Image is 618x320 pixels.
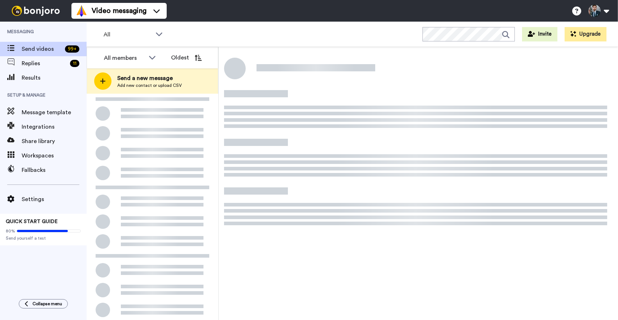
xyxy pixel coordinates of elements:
div: 11 [70,60,79,67]
span: Collapse menu [32,301,62,307]
span: Send a new message [117,74,182,83]
span: Replies [22,59,67,68]
span: Message template [22,108,87,117]
span: Settings [22,195,87,204]
button: Oldest [166,50,207,65]
div: 99 + [65,45,79,53]
span: Workspaces [22,151,87,160]
button: Invite [522,27,557,41]
span: Video messaging [92,6,146,16]
span: All [104,30,152,39]
span: Add new contact or upload CSV [117,83,182,88]
span: Send videos [22,45,62,53]
div: All members [104,54,145,62]
span: Fallbacks [22,166,87,174]
button: Collapse menu [19,299,68,308]
span: 80% [6,228,15,234]
span: Integrations [22,123,87,131]
span: QUICK START GUIDE [6,219,58,224]
button: Upgrade [565,27,606,41]
img: vm-color.svg [76,5,87,17]
img: bj-logo-header-white.svg [9,6,63,16]
span: Share library [22,137,87,146]
span: Results [22,74,87,82]
span: Send yourself a test [6,235,81,241]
